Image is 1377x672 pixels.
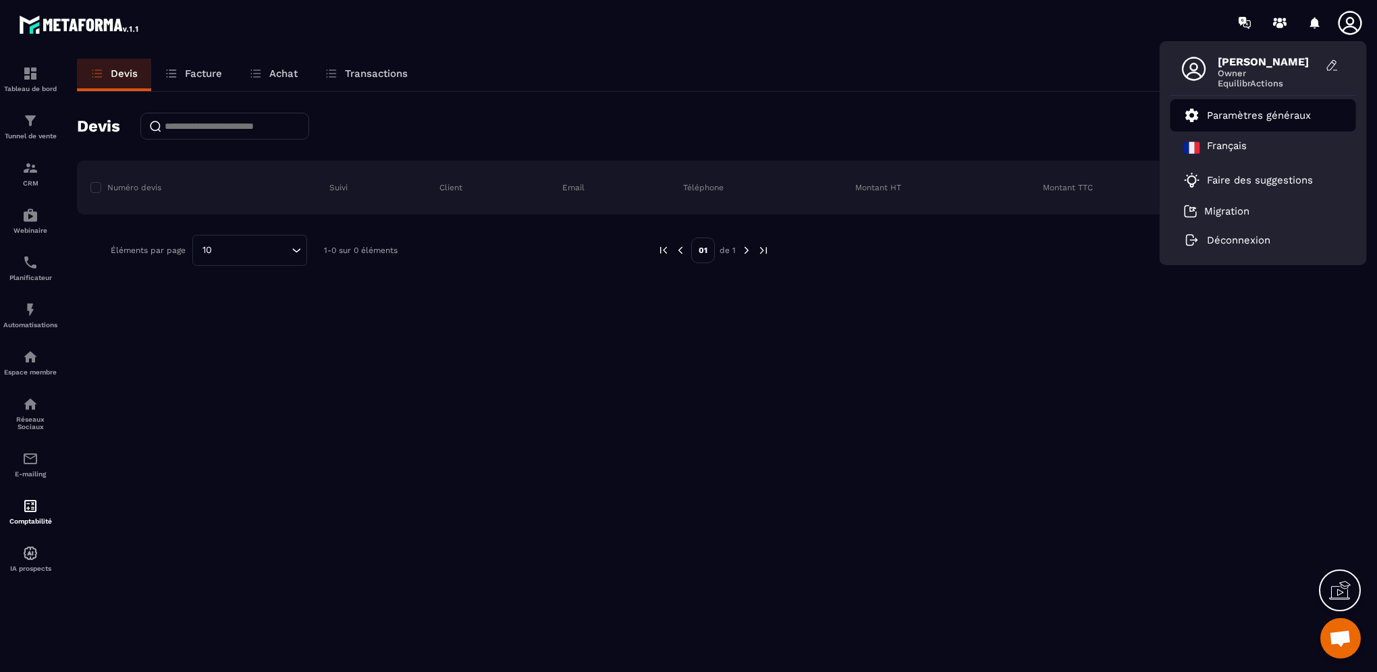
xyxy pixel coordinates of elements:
[1207,109,1311,121] p: Paramètres généraux
[22,349,38,365] img: automations
[22,545,38,561] img: automations
[77,59,151,91] a: Devis
[757,244,769,256] img: next
[3,274,57,281] p: Planificateur
[3,488,57,535] a: accountantaccountantComptabilité
[22,302,38,318] img: automations
[151,59,236,91] a: Facture
[198,243,217,258] span: 10
[324,246,398,255] p: 1-0 sur 0 éléments
[562,182,585,193] p: Email
[1218,68,1319,78] span: Owner
[22,451,38,467] img: email
[22,65,38,82] img: formation
[22,254,38,271] img: scheduler
[1043,182,1093,193] p: Montant TTC
[3,339,57,386] a: automationsautomationsEspace membre
[3,517,57,525] p: Comptabilité
[22,113,38,129] img: formation
[3,103,57,150] a: formationformationTunnel de vente
[22,396,38,412] img: social-network
[269,67,298,80] p: Achat
[3,132,57,140] p: Tunnel de vente
[22,160,38,176] img: formation
[1204,205,1249,217] p: Migration
[3,244,57,291] a: schedulerschedulerPlanificateur
[657,244,670,256] img: prev
[3,179,57,187] p: CRM
[1207,140,1247,156] p: Français
[1207,234,1270,246] p: Déconnexion
[1207,174,1313,186] p: Faire des suggestions
[691,237,715,263] p: 01
[3,85,57,92] p: Tableau de bord
[855,182,901,193] p: Montant HT
[1218,78,1319,88] span: EquilibrActions
[3,565,57,572] p: IA prospects
[3,441,57,488] a: emailemailE-mailing
[1218,55,1319,68] span: [PERSON_NAME]
[107,182,161,193] p: Numéro devis
[3,321,57,329] p: Automatisations
[3,291,57,339] a: automationsautomationsAutomatisations
[185,67,222,80] p: Facture
[740,244,753,256] img: next
[3,227,57,234] p: Webinaire
[683,182,724,193] p: Téléphone
[111,67,138,80] p: Devis
[77,113,120,140] h2: Devis
[3,197,57,244] a: automationsautomationsWebinaire
[22,207,38,223] img: automations
[720,245,736,256] p: de 1
[439,182,462,193] p: Client
[3,470,57,478] p: E-mailing
[19,12,140,36] img: logo
[111,246,186,255] p: Éléments par page
[3,416,57,430] p: Réseaux Sociaux
[345,67,408,80] p: Transactions
[674,244,686,256] img: prev
[217,243,288,258] input: Search for option
[1184,172,1326,188] a: Faire des suggestions
[1184,204,1249,218] a: Migration
[3,150,57,197] a: formationformationCRM
[1184,107,1311,123] a: Paramètres généraux
[1320,618,1361,659] a: Ouvrir le chat
[329,182,348,193] p: Suivi
[22,498,38,514] img: accountant
[3,368,57,376] p: Espace membre
[3,386,57,441] a: social-networksocial-networkRéseaux Sociaux
[192,235,307,266] div: Search for option
[3,55,57,103] a: formationformationTableau de bord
